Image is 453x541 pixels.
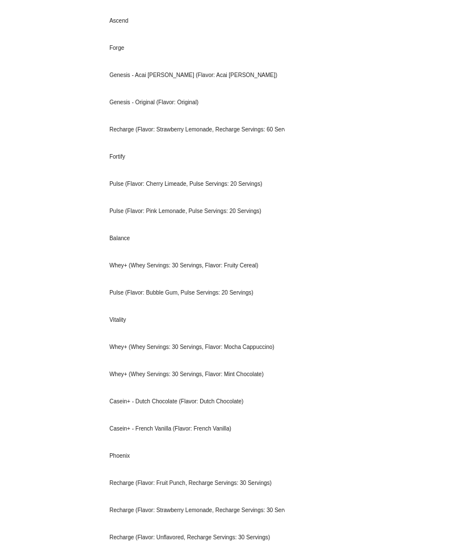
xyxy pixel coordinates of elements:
div: Fortify [100,143,285,171]
div: Recharge (Flavor: Fruit Punch, Recharge Servings: 30 Servings) [100,470,285,497]
div: Recharge (Flavor: Strawberry Lemonade, Recharge Servings: 30 Servings) [100,497,285,524]
div: Ascend [100,7,285,35]
div: Pulse (Flavor: Pink Lemonade, Pulse Servings: 20 Servings) [100,198,285,225]
div: Recharge (Flavor: Strawberry Lemonade, Recharge Servings: 60 Servings) [100,116,285,143]
div: Genesis - Acai [PERSON_NAME] (Flavor: Acai [PERSON_NAME]) [100,62,285,89]
div: Vitality [100,306,285,334]
div: Phoenix [100,442,285,470]
div: Balance [100,225,285,252]
div: Whey+ (Whey Servings: 30 Servings, Flavor: Mint Chocolate) [100,361,285,388]
div: Whey+ (Whey Servings: 30 Servings, Flavor: Mocha Cappuccino) [100,334,285,361]
div: Pulse (Flavor: Bubble Gum, Pulse Servings: 20 Servings) [100,279,285,306]
div: Whey+ (Whey Servings: 30 Servings, Flavor: Fruity Cereal) [100,252,285,279]
div: Forge [100,35,285,62]
div: Pulse (Flavor: Cherry Limeade, Pulse Servings: 20 Servings) [100,171,285,198]
div: Casein+ - French Vanilla (Flavor: French Vanilla) [100,415,285,442]
div: Genesis - Original (Flavor: Original) [100,89,285,116]
div: Casein+ - Dutch Chocolate (Flavor: Dutch Chocolate) [100,388,285,415]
